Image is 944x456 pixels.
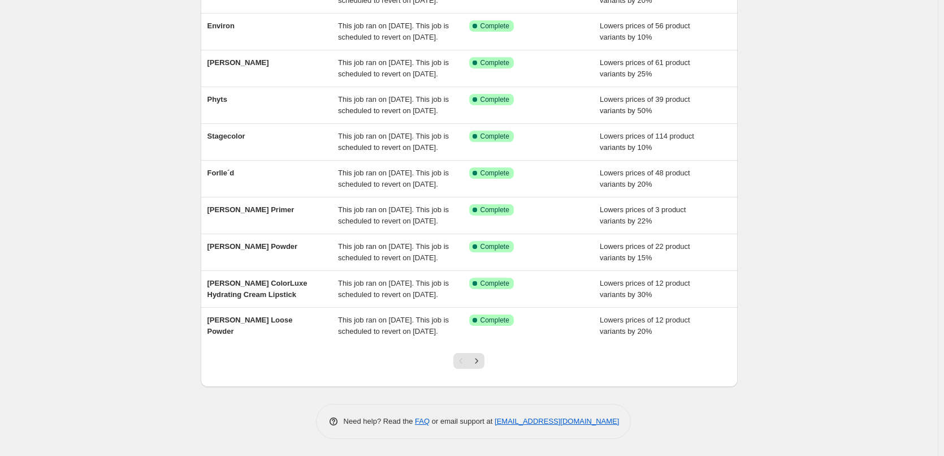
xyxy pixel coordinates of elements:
span: Lowers prices of 3 product variants by 22% [600,205,686,225]
span: Lowers prices of 48 product variants by 20% [600,169,690,188]
span: Lowers prices of 12 product variants by 30% [600,279,690,299]
span: Complete [480,316,509,325]
span: Complete [480,205,509,214]
span: Complete [480,169,509,178]
span: This job ran on [DATE]. This job is scheduled to revert on [DATE]. [338,132,449,152]
span: Complete [480,132,509,141]
span: [PERSON_NAME] Powder [207,242,298,251]
span: Complete [480,21,509,31]
span: or email support at [430,417,495,425]
button: Next [469,353,484,369]
span: Lowers prices of 39 product variants by 50% [600,95,690,115]
span: Complete [480,95,509,104]
span: This job ran on [DATE]. This job is scheduled to revert on [DATE]. [338,316,449,335]
span: Lowers prices of 12 product variants by 20% [600,316,690,335]
span: Stagecolor [207,132,245,140]
span: This job ran on [DATE]. This job is scheduled to revert on [DATE]. [338,95,449,115]
span: Environ [207,21,235,30]
nav: Pagination [453,353,484,369]
span: This job ran on [DATE]. This job is scheduled to revert on [DATE]. [338,242,449,262]
span: Complete [480,242,509,251]
a: [EMAIL_ADDRESS][DOMAIN_NAME] [495,417,619,425]
span: Complete [480,279,509,288]
span: Forlle´d [207,169,235,177]
span: This job ran on [DATE]. This job is scheduled to revert on [DATE]. [338,58,449,78]
span: Complete [480,58,509,67]
span: Lowers prices of 56 product variants by 10% [600,21,690,41]
span: Lowers prices of 22 product variants by 15% [600,242,690,262]
span: [PERSON_NAME] Loose Powder [207,316,293,335]
span: [PERSON_NAME] [207,58,269,67]
a: FAQ [415,417,430,425]
span: This job ran on [DATE]. This job is scheduled to revert on [DATE]. [338,169,449,188]
span: This job ran on [DATE]. This job is scheduled to revert on [DATE]. [338,21,449,41]
span: This job ran on [DATE]. This job is scheduled to revert on [DATE]. [338,205,449,225]
span: Need help? Read the [344,417,415,425]
span: [PERSON_NAME] Primer [207,205,295,214]
span: Phyts [207,95,227,104]
span: [PERSON_NAME] ColorLuxe Hydrating Cream Lipstick [207,279,308,299]
span: Lowers prices of 114 product variants by 10% [600,132,694,152]
span: This job ran on [DATE]. This job is scheduled to revert on [DATE]. [338,279,449,299]
span: Lowers prices of 61 product variants by 25% [600,58,690,78]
